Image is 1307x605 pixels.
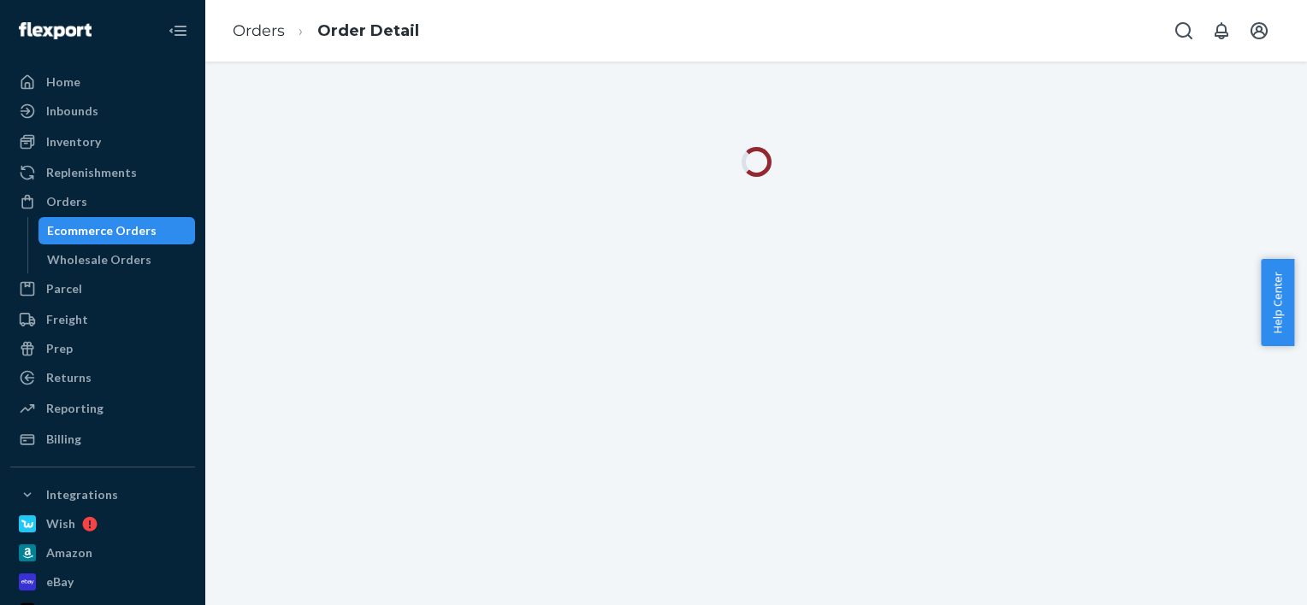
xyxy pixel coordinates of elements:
div: Orders [46,193,87,210]
div: Home [46,73,80,91]
ol: breadcrumbs [219,6,433,56]
div: Reporting [46,400,103,417]
div: Billing [46,431,81,448]
div: Wholesale Orders [47,251,151,268]
a: Order Detail [317,21,419,40]
button: Close Navigation [161,14,195,48]
a: Amazon [10,539,195,567]
a: Inventory [10,128,195,156]
a: Reporting [10,395,195,422]
a: Freight [10,306,195,333]
button: Open account menu [1242,14,1276,48]
button: Open Search Box [1167,14,1201,48]
a: eBay [10,568,195,596]
div: Replenishments [46,164,137,181]
img: Flexport logo [19,22,92,39]
div: Inventory [46,133,101,150]
a: Inbounds [10,97,195,125]
button: Open notifications [1204,14,1239,48]
a: Home [10,68,195,96]
a: Prep [10,335,195,362]
div: Wish [46,515,75,532]
div: eBay [46,573,74,590]
a: Wish [10,510,195,537]
div: Returns [46,369,92,386]
button: Integrations [10,481,195,508]
div: Ecommerce Orders [47,222,157,239]
a: Billing [10,426,195,453]
a: Returns [10,364,195,391]
a: Ecommerce Orders [38,217,196,244]
a: Wholesale Orders [38,246,196,273]
a: Orders [10,188,195,215]
a: Parcel [10,275,195,302]
div: Parcel [46,280,82,297]
div: Inbounds [46,103,98,120]
button: Help Center [1261,259,1294,346]
a: Orders [233,21,285,40]
div: Prep [46,340,73,357]
a: Replenishments [10,159,195,186]
div: Integrations [46,486,118,503]
div: Amazon [46,544,92,561]
div: Freight [46,311,88,328]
